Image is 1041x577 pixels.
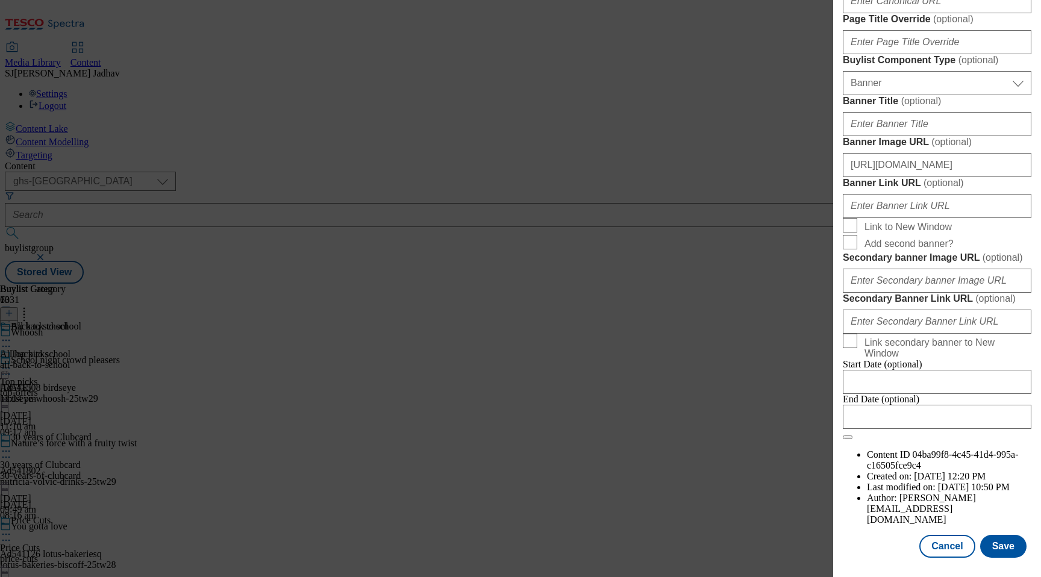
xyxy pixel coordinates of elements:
span: ( optional ) [975,293,1016,304]
label: Secondary banner Image URL [843,252,1031,264]
span: End Date (optional) [843,394,919,404]
span: Link secondary banner to New Window [864,337,1027,359]
span: ( optional ) [924,178,964,188]
span: [PERSON_NAME][EMAIL_ADDRESS][DOMAIN_NAME] [867,493,976,525]
span: ( optional ) [901,96,942,106]
label: Banner Link URL [843,177,1031,189]
span: [DATE] 10:50 PM [938,482,1010,492]
span: ( optional ) [983,252,1023,263]
span: Add second banner? [864,239,954,249]
span: Start Date (optional) [843,359,922,369]
span: ( optional ) [931,137,972,147]
span: [DATE] 12:20 PM [914,471,986,481]
span: Link to New Window [864,222,952,232]
span: ( optional ) [958,55,999,65]
input: Enter Date [843,370,1031,394]
input: Enter Date [843,405,1031,429]
button: Cancel [919,535,975,558]
label: Buylist Component Type [843,54,1031,66]
label: Secondary Banner Link URL [843,293,1031,305]
input: Enter Banner Title [843,112,1031,136]
input: Enter Secondary Banner Link URL [843,310,1031,334]
li: Last modified on: [867,482,1031,493]
label: Banner Title [843,95,1031,107]
span: ( optional ) [933,14,974,24]
button: Save [980,535,1027,558]
input: Enter Banner Image URL [843,153,1031,177]
li: Created on: [867,471,1031,482]
input: Enter Secondary banner Image URL [843,269,1031,293]
span: 04ba99f8-4c45-41d4-995a-c16505fce9c4 [867,449,1019,470]
label: Page Title Override [843,13,1031,25]
input: Enter Banner Link URL [843,194,1031,218]
li: Content ID [867,449,1031,471]
input: Enter Page Title Override [843,30,1031,54]
li: Author: [867,493,1031,525]
label: Banner Image URL [843,136,1031,148]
